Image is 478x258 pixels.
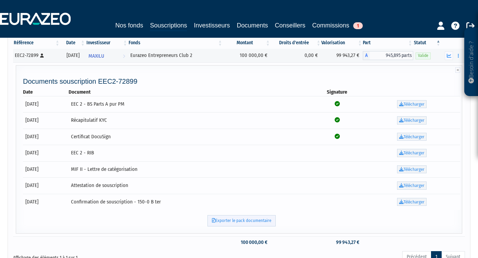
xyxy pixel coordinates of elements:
th: Part: activer pour trier la colonne par ordre croissant [363,37,413,49]
td: [DATE] [23,96,69,113]
a: Investisseurs [194,21,230,30]
td: Confirmation de souscription - 150-0 B ter [69,194,311,210]
a: Télécharger [397,198,427,206]
td: [DATE] [23,112,69,129]
td: 99 943,27 € [321,49,363,62]
a: Télécharger [397,149,427,157]
th: Référence : activer pour trier la colonne par ordre croissant [13,37,60,49]
td: EEC 2 - BS Parts A pur PM [69,96,311,113]
a: Commissions1 [312,21,363,30]
a: Nos fonds [115,21,143,30]
td: 100 000,00 € [223,49,271,62]
span: A [363,51,370,60]
td: 99 943,27 € [321,236,363,248]
span: Valide [416,52,431,59]
th: Date [23,89,69,96]
td: [DATE] [23,194,69,210]
th: Investisseur: activer pour trier la colonne par ordre croissant [86,37,128,49]
th: Statut : activer pour trier la colonne par ordre d&eacute;croissant [413,37,441,49]
td: MIF II - Lettre de catégorisation [69,161,311,178]
th: Signature [311,89,364,96]
a: Télécharger [397,165,427,174]
th: Date: activer pour trier la colonne par ordre croissant [60,37,86,49]
td: 100 000,00 € [223,236,271,248]
a: Conseillers [275,21,306,30]
a: Exporter le pack documentaire [207,215,276,226]
th: Valorisation: activer pour trier la colonne par ordre croissant [321,37,363,49]
a: Documents [237,21,268,30]
th: Montant: activer pour trier la colonne par ordre croissant [223,37,271,49]
td: [DATE] [23,145,69,161]
td: Certificat DocuSign [69,129,311,145]
span: 1 [353,22,363,29]
th: Droits d'entrée: activer pour trier la colonne par ordre croissant [271,37,322,49]
td: [DATE] [23,129,69,145]
i: [Français] Personne physique [40,54,44,58]
a: Télécharger [397,133,427,141]
i: Voir l'investisseur [123,50,125,62]
td: Attestation de souscription [69,177,311,194]
a: Télécharger [397,116,427,125]
span: MAXILU [88,50,104,62]
span: 945,895 parts [370,51,413,60]
div: EEC2-72899 [15,52,58,59]
a: Télécharger [397,100,427,108]
a: Souscriptions [150,21,187,31]
a: MAXILU [86,49,128,62]
div: Eurazeo Entrepreneurs Club 2 [130,52,220,59]
h4: Documents souscription EEC2-72899 [23,78,460,85]
div: [DATE] [63,52,83,59]
td: EEC 2 - RIB [69,145,311,161]
td: [DATE] [23,177,69,194]
th: Document [69,89,311,96]
th: Fonds: activer pour trier la colonne par ordre croissant [128,37,223,49]
p: Besoin d'aide ? [467,31,475,93]
a: Télécharger [397,181,427,190]
td: 0,00 € [271,49,322,62]
td: [DATE] [23,161,69,178]
div: A - Eurazeo Entrepreneurs Club 2 [363,51,413,60]
td: Récapitulatif KYC [69,112,311,129]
